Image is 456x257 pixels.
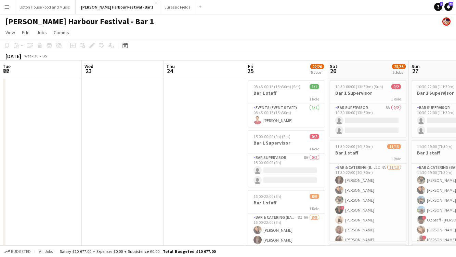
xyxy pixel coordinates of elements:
span: View [5,29,15,36]
a: 23 [444,3,453,11]
span: Jobs [37,29,47,36]
span: Sat [330,63,337,69]
span: 27 [411,67,420,75]
span: 25/35 [392,64,406,69]
div: 5 Jobs [392,70,405,75]
span: Edit [22,29,30,36]
span: 1 Role [309,146,319,151]
span: 22/26 [310,64,324,69]
span: 16:00-22:00 (6h) [253,194,281,199]
a: View [3,28,18,37]
span: 25 [247,67,253,75]
span: 22 [2,67,11,75]
span: 23 [83,67,93,75]
app-card-role: Events (Event Staff)1/108:45-00:15 (15h30m)[PERSON_NAME] [248,104,325,127]
span: Sun [412,63,420,69]
span: Fri [248,63,253,69]
app-card-role: Bar Supervisor8A0/215:00-00:00 (9h) [248,154,325,187]
span: 10:30-22:00 (11h30m) [417,84,455,89]
span: 23 [448,2,453,6]
span: ! [422,216,426,220]
h3: Bar 1 staff [248,90,325,96]
h3: Bar 1 staff [330,150,406,156]
a: Edit [19,28,32,37]
span: 11:30-19:00 (7h30m) [417,144,453,149]
span: Total Budgeted £10 677.00 [163,249,216,254]
span: Wed [84,63,93,69]
a: 2 [434,3,442,11]
button: Jurassic Fields [159,0,196,14]
span: 11:30-22:00 (10h30m) [335,144,373,149]
span: 1 Role [309,206,319,211]
span: 1 Role [391,156,401,161]
span: 08:45-00:15 (15h30m) (Sat) [253,84,300,89]
span: Week 30 [23,53,40,58]
span: Thu [166,63,175,69]
span: 1 Role [309,96,319,102]
app-job-card: 10:30-00:00 (13h30m) (Sun)0/2Bar 1 Supervisor1 RoleBar Supervisor8A0/210:30-00:00 (13h30m) [330,80,406,137]
span: 1 Role [391,96,401,102]
span: ! [422,235,426,240]
span: 15:00-00:00 (9h) (Sat) [253,134,290,139]
button: Upton House Food and Music [14,0,76,14]
h3: Bar 1 Supervisor [330,90,406,96]
span: 10:30-00:00 (13h30m) (Sun) [335,84,383,89]
span: 0/2 [310,134,319,139]
span: Tue [3,63,11,69]
span: Budgeted [11,249,31,254]
button: Budgeted [3,248,32,255]
span: 0/2 [391,84,401,89]
span: 24 [165,67,175,75]
app-job-card: 15:00-00:00 (9h) (Sat)0/2Bar 1 Supervisor1 RoleBar Supervisor8A0/215:00-00:00 (9h) [248,130,325,187]
span: 11/13 [387,144,401,149]
app-user-avatar: . . [442,17,451,26]
h1: [PERSON_NAME] Harbour Festival - Bar 1 [5,16,154,27]
h3: Bar 1 staff [248,200,325,206]
span: Comms [54,29,69,36]
app-job-card: 08:45-00:15 (15h30m) (Sat)1/1Bar 1 staff1 RoleEvents (Event Staff)1/108:45-00:15 (15h30m)[PERSON_... [248,80,325,127]
span: 26 [329,67,337,75]
button: [PERSON_NAME] Harbour Festival - Bar 1 [76,0,159,14]
span: All jobs [38,249,54,254]
span: ! [340,206,344,210]
a: Comms [51,28,72,37]
h3: Bar 1 Supervisor [248,140,325,146]
div: BST [42,53,49,58]
div: Salary £10 677.00 + Expenses £0.00 + Subsistence £0.00 = [60,249,216,254]
div: [DATE] [5,53,21,59]
span: 1/1 [310,84,319,89]
div: 6 Jobs [311,70,324,75]
app-card-role: Bar Supervisor8A0/210:30-00:00 (13h30m) [330,104,406,137]
span: 8/9 [310,194,319,199]
app-job-card: 11:30-22:00 (10h30m)11/13Bar 1 staff1 RoleBar & Catering (Bar Tender)2I4A11/1311:30-22:00 (10h30m... [330,140,406,241]
span: 2 [440,2,443,6]
a: Jobs [34,28,50,37]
